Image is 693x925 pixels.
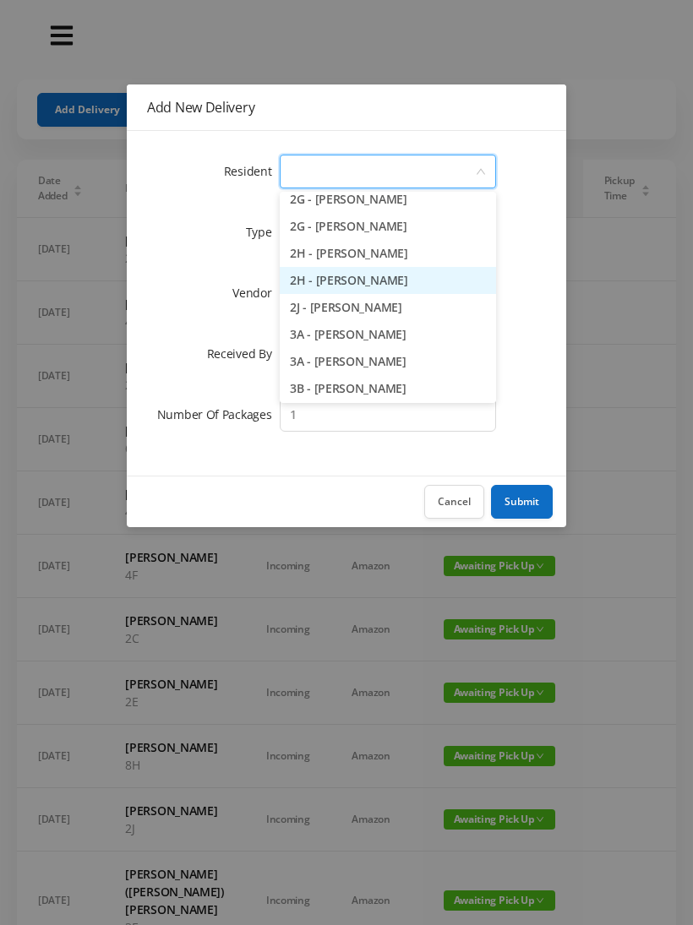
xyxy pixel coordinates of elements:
[147,98,546,117] div: Add New Delivery
[147,151,546,435] form: Add New Delivery
[424,485,484,519] button: Cancel
[280,213,496,240] li: 2G - [PERSON_NAME]
[280,294,496,321] li: 2J - [PERSON_NAME]
[280,240,496,267] li: 2H - [PERSON_NAME]
[280,321,496,348] li: 3A - [PERSON_NAME]
[476,166,486,178] i: icon: down
[224,163,281,179] label: Resident
[280,375,496,402] li: 3B - [PERSON_NAME]
[280,267,496,294] li: 2H - [PERSON_NAME]
[207,346,281,362] label: Received By
[157,406,281,422] label: Number Of Packages
[232,285,280,301] label: Vendor
[280,186,496,213] li: 2G - [PERSON_NAME]
[246,224,281,240] label: Type
[280,402,496,429] li: 3D - [PERSON_NAME]
[491,485,553,519] button: Submit
[280,348,496,375] li: 3A - [PERSON_NAME]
